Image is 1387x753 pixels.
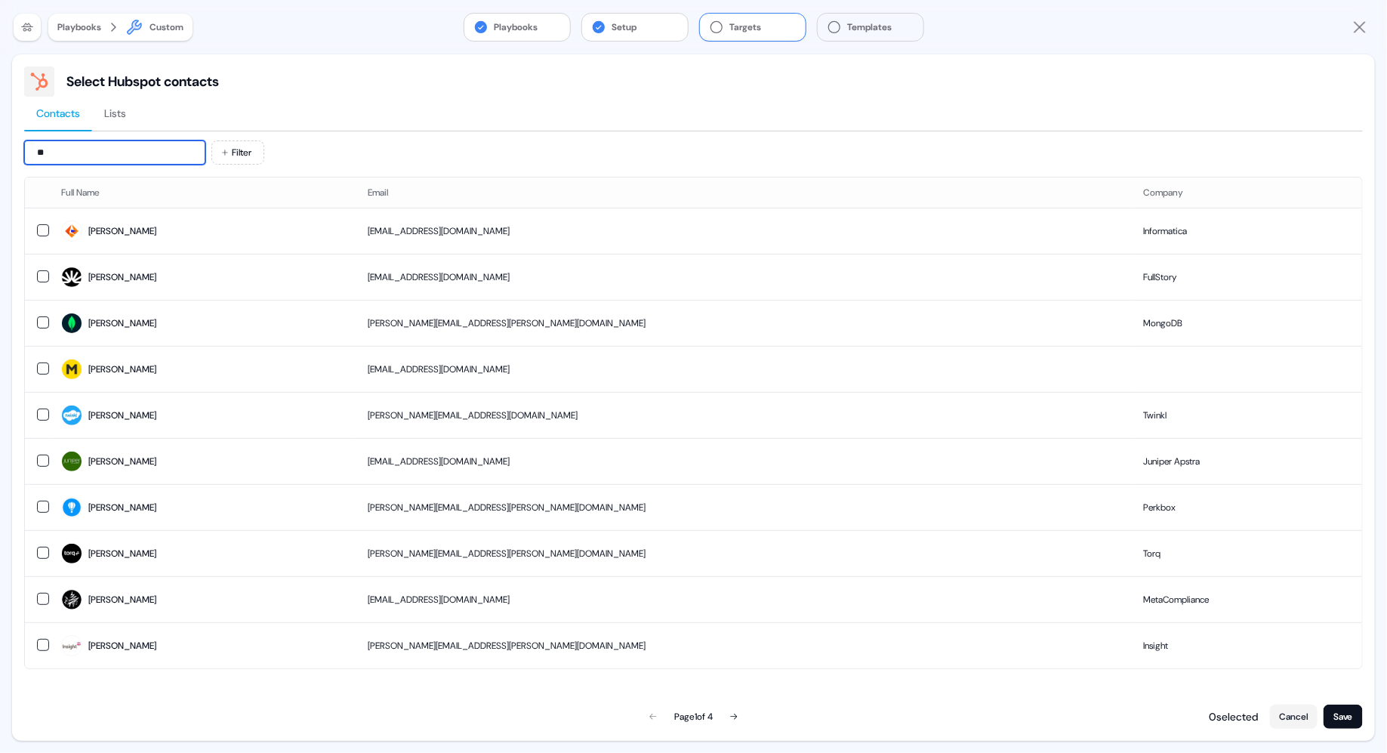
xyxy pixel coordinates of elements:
th: Full Name [49,177,356,208]
div: [PERSON_NAME] [88,638,156,653]
button: Save [1324,705,1363,729]
td: Perkbox [1131,484,1362,530]
td: [EMAIL_ADDRESS][DOMAIN_NAME] [356,254,1131,300]
td: [PERSON_NAME][EMAIL_ADDRESS][PERSON_NAME][DOMAIN_NAME] [356,484,1131,530]
div: [PERSON_NAME] [88,546,156,561]
div: [PERSON_NAME] [88,224,156,239]
th: Email [356,177,1131,208]
td: Juniper Apstra [1131,438,1362,484]
th: Company [1131,177,1362,208]
td: [PERSON_NAME][EMAIL_ADDRESS][DOMAIN_NAME] [356,392,1131,438]
td: Torq [1131,530,1362,576]
button: Filter [211,140,264,165]
td: [PERSON_NAME][EMAIL_ADDRESS][PERSON_NAME][DOMAIN_NAME] [356,622,1131,668]
button: Playbooks [464,14,570,41]
div: Select Hubspot contacts [66,73,219,91]
button: Cancel [1270,705,1318,729]
span: Lists [104,106,126,121]
div: [PERSON_NAME] [88,408,156,423]
button: Targets [700,14,806,41]
button: Templates [818,14,923,41]
div: Page 1 of 4 [674,709,713,724]
button: Close [1351,18,1369,36]
div: [PERSON_NAME] [88,592,156,607]
div: Custom [149,20,183,35]
div: [PERSON_NAME] [88,270,156,285]
button: Setup [582,14,688,41]
td: [PERSON_NAME][EMAIL_ADDRESS][PERSON_NAME][DOMAIN_NAME] [356,300,1131,346]
td: [EMAIL_ADDRESS][DOMAIN_NAME] [356,576,1131,622]
td: MetaCompliance [1131,576,1362,622]
button: Playbooks [57,20,101,35]
div: [PERSON_NAME] [88,316,156,331]
td: Twinkl [1131,392,1362,438]
p: 0 selected [1203,709,1258,724]
td: Insight [1131,622,1362,668]
td: [EMAIL_ADDRESS][DOMAIN_NAME] [356,208,1131,254]
td: [PERSON_NAME][EMAIL_ADDRESS][PERSON_NAME][DOMAIN_NAME] [356,530,1131,576]
td: FullStory [1131,254,1362,300]
div: [PERSON_NAME] [88,500,156,515]
td: MongoDB [1131,300,1362,346]
td: [EMAIL_ADDRESS][DOMAIN_NAME] [356,438,1131,484]
div: [PERSON_NAME] [88,362,156,377]
td: Informatica [1131,208,1362,254]
td: [EMAIL_ADDRESS][DOMAIN_NAME] [356,346,1131,392]
span: Contacts [36,106,80,121]
div: [PERSON_NAME] [88,454,156,469]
